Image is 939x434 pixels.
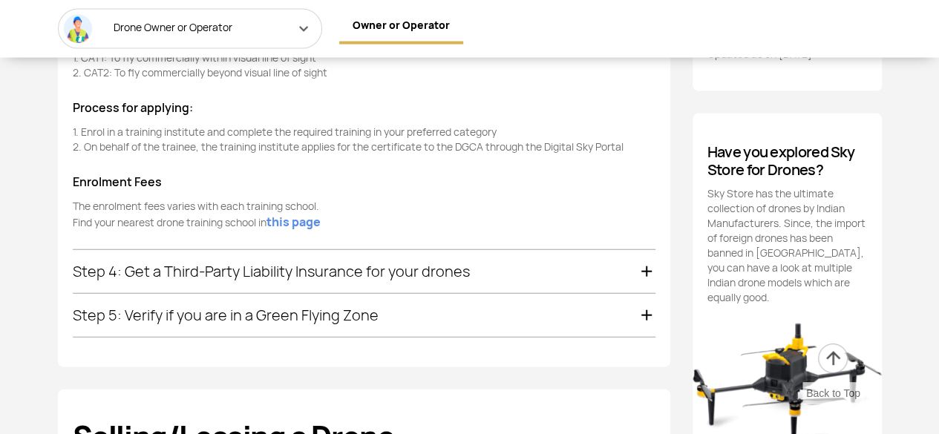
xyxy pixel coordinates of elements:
[707,186,867,305] p: Sky Store has the ultimate collection of drones by Indian Manufacturers. Since, the import of for...
[63,14,93,44] img: Drone Owner or <br/> Operator
[110,21,241,34] span: Drone Owner or Operator
[707,143,867,179] h4: Have you explored Sky Store for Drones?
[802,382,864,404] div: Back to Top
[73,125,655,154] p: 1. Enrol in a training institute and complete the required training in your preferred category 2....
[73,294,655,337] div: Step 5: Verify if you are in a Green Flying Zone
[266,214,321,231] a: this page
[339,9,463,45] a: Owner or Operator
[73,172,655,193] p: Enrolment Fees
[817,342,849,375] img: ic_arrow-up.png
[73,98,655,119] p: Process for applying:
[73,50,655,80] p: 1. CAT1: To fly commercially within visual line of sight 2. CAT2: To fly commercially beyond visu...
[73,199,655,231] p: The enrolment fees varies with each training school. Find your nearest drone training school in
[73,250,655,293] div: Step 4: Get a Third-Party Liability Insurance for your drones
